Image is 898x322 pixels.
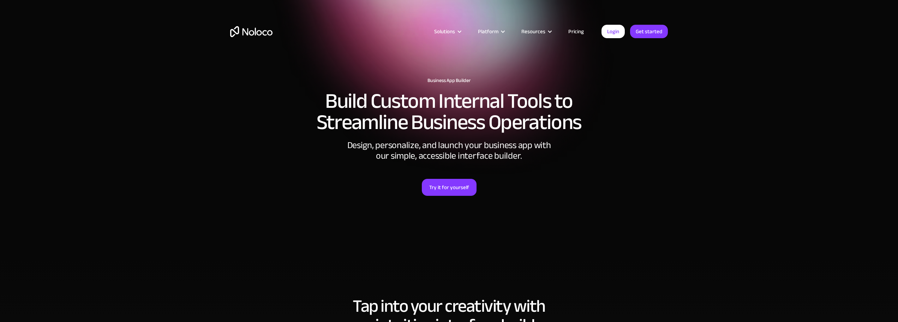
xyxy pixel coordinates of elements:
h1: Business App Builder [230,78,668,83]
a: Pricing [559,27,593,36]
div: Design, personalize, and launch your business app with our simple, accessible interface builder. [343,140,555,161]
div: Platform [478,27,498,36]
h2: Build Custom Internal Tools to Streamline Business Operations [230,90,668,133]
div: Solutions [425,27,469,36]
div: Resources [521,27,545,36]
a: Try it for yourself [422,179,477,196]
a: Get started [630,25,668,38]
div: Platform [469,27,513,36]
a: Login [601,25,625,38]
div: Resources [513,27,559,36]
div: Solutions [434,27,455,36]
a: home [230,26,273,37]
